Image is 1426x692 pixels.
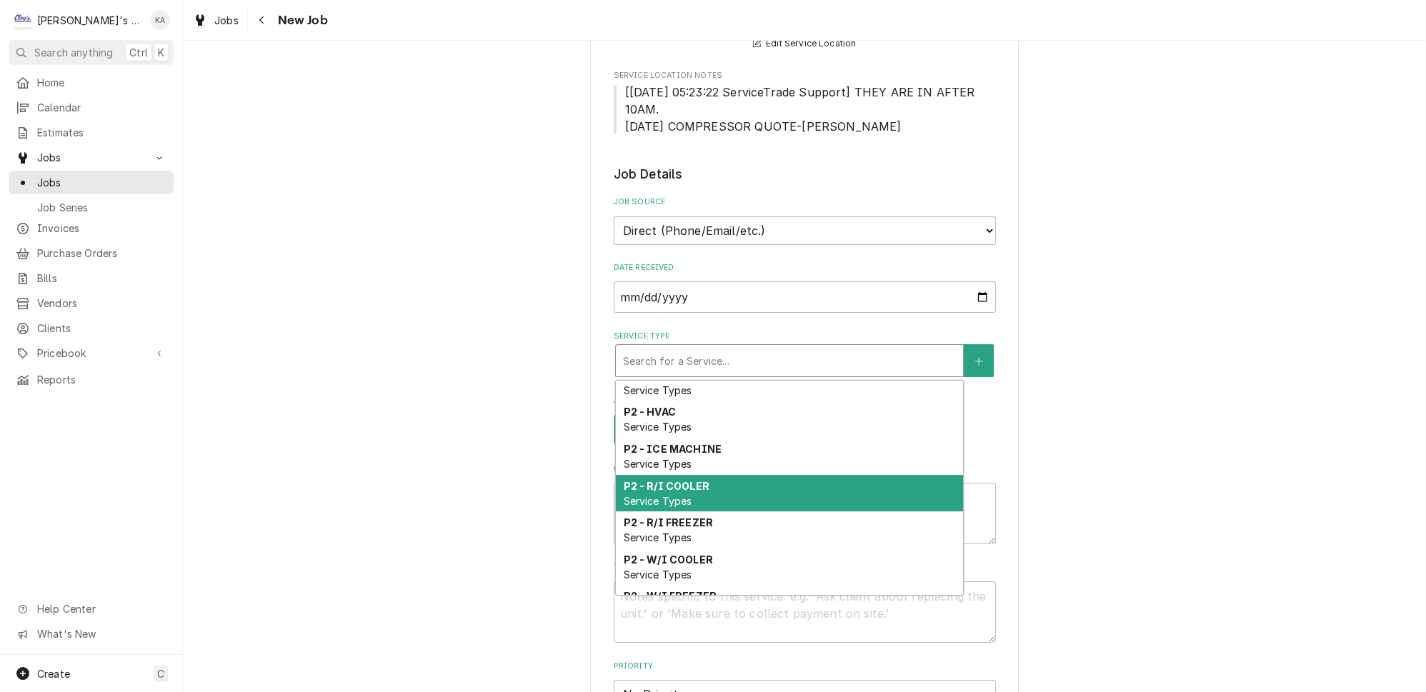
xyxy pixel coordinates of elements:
[623,443,722,455] strong: P2 - ICE MACHINE
[614,262,996,274] label: Date Received
[37,601,165,616] span: Help Center
[614,281,996,313] input: yyyy-mm-dd
[614,70,996,135] div: Service Location Notes
[37,221,166,236] span: Invoices
[37,175,166,190] span: Jobs
[9,196,174,219] a: Job Series
[9,316,174,340] a: Clients
[158,45,164,60] span: K
[129,45,148,60] span: Ctrl
[614,463,996,544] div: Reason For Call
[9,216,174,240] a: Invoices
[34,45,113,60] span: Search anything
[614,562,996,573] label: Technician Instructions
[614,661,996,672] label: Priority
[614,395,996,406] label: Job Type
[964,344,994,377] button: Create New Service
[623,421,692,433] span: Service Types
[9,622,174,646] a: Go to What's New
[37,125,166,140] span: Estimates
[9,597,174,621] a: Go to Help Center
[9,266,174,290] a: Bills
[13,10,33,30] div: C
[614,165,996,184] legend: Job Details
[251,9,274,31] button: Navigate back
[37,668,70,680] span: Create
[37,321,166,336] span: Clients
[614,331,996,342] label: Service Type
[37,626,165,641] span: What's New
[623,458,692,470] span: Service Types
[614,84,996,135] span: Service Location Notes
[623,369,714,381] strong: P1 - W/I FREEZER
[37,372,166,387] span: Reports
[9,40,174,65] button: Search anythingCtrlK
[157,666,164,681] span: C
[614,562,996,643] div: Technician Instructions
[614,196,996,208] label: Job Source
[614,463,996,475] label: Reason For Call
[9,171,174,194] a: Jobs
[274,11,328,30] span: New Job
[625,85,979,134] span: [[DATE] 05:23:22 ServiceTrade Support] THEY ARE IN AFTER 10AM. [DATE] COMPRESSOR QUOTE-[PERSON_NAME]
[623,480,709,492] strong: P2 - R/I COOLER
[614,262,996,313] div: Date Received
[9,368,174,391] a: Reports
[9,146,174,169] a: Go to Jobs
[614,70,996,81] span: Service Location Notes
[37,100,166,115] span: Calendar
[623,406,675,418] strong: P2 - HVAC
[9,291,174,315] a: Vendors
[623,590,717,602] strong: P2 - W/I FREEZER
[37,346,145,361] span: Pricebook
[37,150,145,165] span: Jobs
[9,71,174,94] a: Home
[9,96,174,119] a: Calendar
[37,271,166,286] span: Bills
[623,553,712,566] strong: P2 - W/I COOLER
[37,75,166,90] span: Home
[623,495,692,507] span: Service Types
[974,356,983,366] svg: Create New Service
[751,35,859,53] button: Edit Service Location
[623,568,692,581] span: Service Types
[150,10,170,30] div: Korey Austin's Avatar
[9,341,174,365] a: Go to Pricebook
[37,13,142,28] div: [PERSON_NAME]'s Refrigeration
[623,531,692,543] span: Service Types
[37,246,166,261] span: Purchase Orders
[214,13,239,28] span: Jobs
[9,241,174,265] a: Purchase Orders
[13,10,33,30] div: Clay's Refrigeration's Avatar
[614,331,996,377] div: Service Type
[614,395,996,446] div: Job Type
[623,516,713,528] strong: P2 - R/I FREEZER
[37,200,166,215] span: Job Series
[150,10,170,30] div: KA
[9,121,174,144] a: Estimates
[187,9,244,32] a: Jobs
[37,296,166,311] span: Vendors
[623,384,692,396] span: Service Types
[614,196,996,244] div: Job Source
